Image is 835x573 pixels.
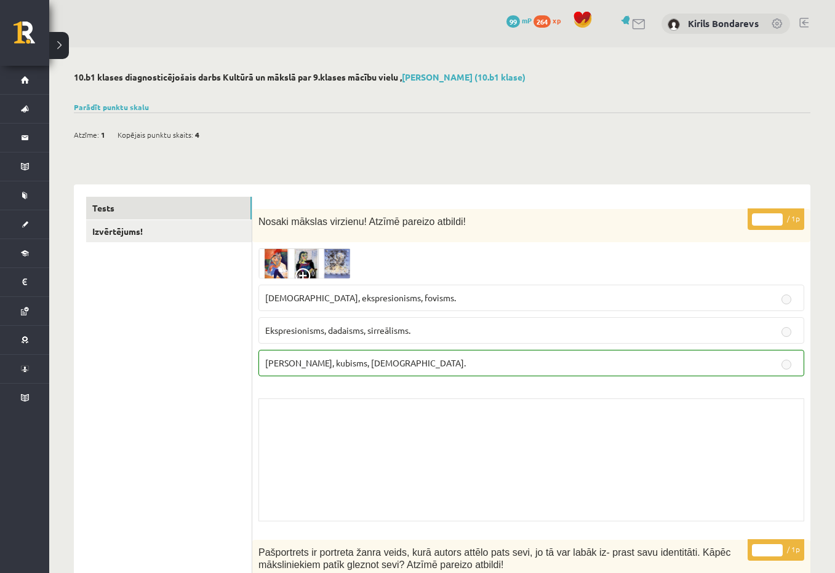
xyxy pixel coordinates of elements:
[748,539,804,561] p: / 1p
[781,327,791,337] input: Ekspresionisms, dadaisms, sirreālisms.
[86,197,252,219] a: Tests
[748,208,804,230] p: / 1p
[506,15,520,28] span: 99
[118,125,193,144] span: Kopējais punktu skaits:
[402,71,525,82] a: [PERSON_NAME] (10.b1 klase)
[74,125,99,144] span: Atzīme:
[668,18,680,31] img: Kirils Bondarevs
[74,102,149,112] a: Parādīt punktu skalu
[553,15,561,25] span: xp
[86,220,252,243] a: Izvērtējums!
[533,15,551,28] span: 264
[265,325,410,336] span: Ekspresionisms, dadaisms, sirreālisms.
[258,547,730,571] span: Pašportrets ir portreta žanra veids, kurā autors attēlo pats sevi, jo tā var labāk iz- prast savu...
[688,17,759,30] a: Kirils Bondarevs
[533,15,567,25] a: 264 xp
[101,125,105,144] span: 1
[781,360,791,369] input: [PERSON_NAME], kubisms, [DEMOGRAPHIC_DATA].
[195,125,199,144] span: 4
[265,292,456,303] span: [DEMOGRAPHIC_DATA], ekspresionisms, fovisms.
[74,72,810,82] h2: 10.b1 klases diagnosticējošais darbs Kultūrā un mākslā par 9.klases mācību vielu ,
[258,248,351,279] img: Ekr%C4%81nuz%C5%86%C4%93mums_2024-07-21_133040.png
[14,22,49,52] a: Rīgas 1. Tālmācības vidusskola
[258,216,466,227] span: Nosaki mākslas virzienu! Atzīmē pareizo atbildi!
[522,15,532,25] span: mP
[506,15,532,25] a: 99 mP
[781,294,791,304] input: [DEMOGRAPHIC_DATA], ekspresionisms, fovisms.
[265,357,466,368] span: [PERSON_NAME], kubisms, [DEMOGRAPHIC_DATA].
